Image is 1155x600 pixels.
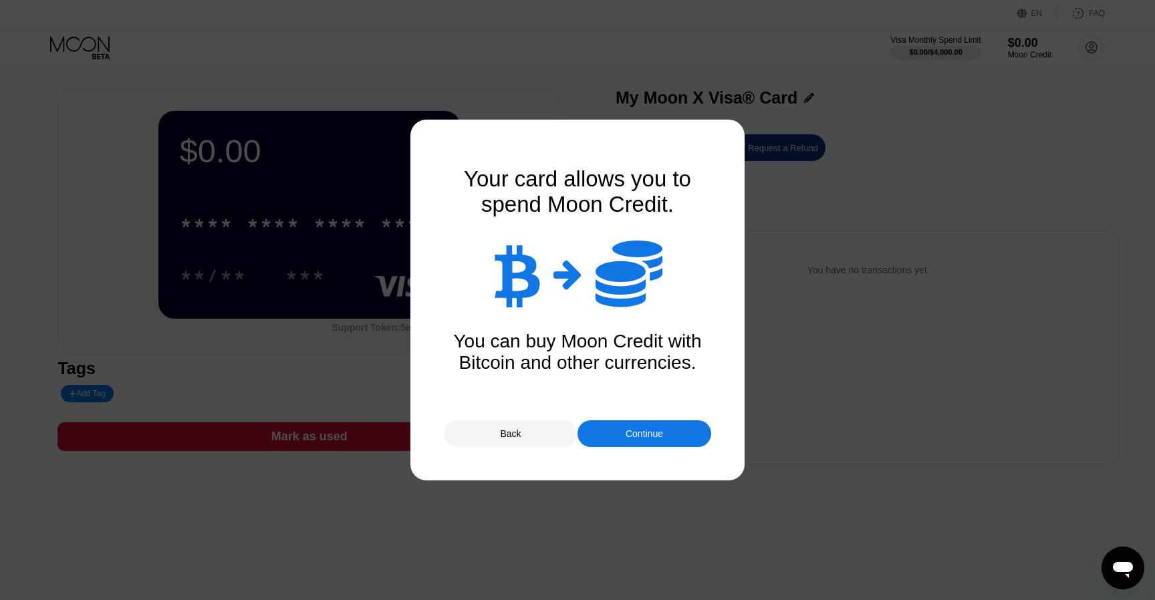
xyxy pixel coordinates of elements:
[444,166,711,217] div: Your card allows you to spend Moon Credit.
[553,257,582,291] div: 
[493,241,540,307] div: 
[444,420,577,447] div: Back
[596,237,662,311] div: 
[444,331,711,373] div: You can buy Moon Credit with Bitcoin and other currencies.
[577,420,711,447] div: Continue
[1102,547,1144,589] iframe: Nút để khởi chạy cửa sổ nhắn tin
[626,428,663,439] div: Continue
[500,428,521,439] div: Back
